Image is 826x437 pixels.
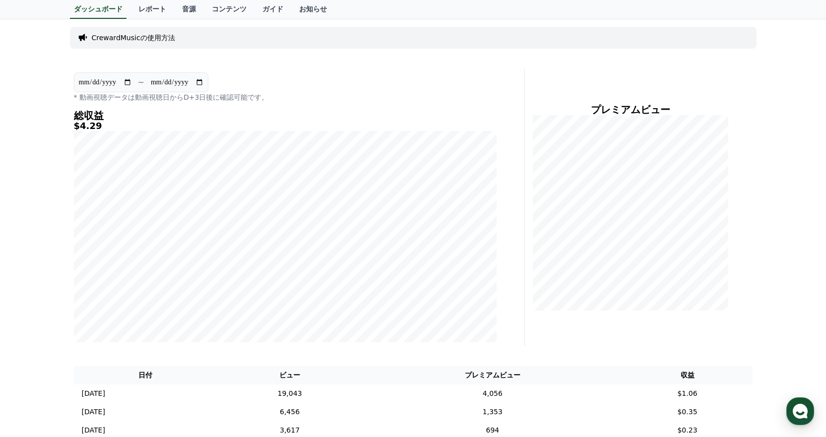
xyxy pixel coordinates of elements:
[363,366,622,384] th: プレミアムビュー
[74,121,497,131] h5: $4.29
[623,384,753,403] td: $1.06
[217,384,363,403] td: 19,043
[82,330,112,338] span: Messages
[623,366,753,384] th: 収益
[82,388,105,399] p: [DATE]
[25,329,43,337] span: Home
[623,403,753,421] td: $0.35
[533,104,729,115] h4: プレミアムビュー
[217,366,363,384] th: ビュー
[363,403,622,421] td: 1,353
[92,33,175,43] a: CrewardMusicの使用方法
[74,110,497,121] h4: 総収益
[74,366,217,384] th: 日付
[74,92,497,102] p: * 動画視聴データは動画視聴日からD+3日後に確認可能です。
[128,314,191,339] a: Settings
[217,403,363,421] td: 6,456
[82,425,105,436] p: [DATE]
[65,314,128,339] a: Messages
[363,384,622,403] td: 4,056
[3,314,65,339] a: Home
[82,407,105,417] p: [DATE]
[138,76,144,88] p: ~
[147,329,171,337] span: Settings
